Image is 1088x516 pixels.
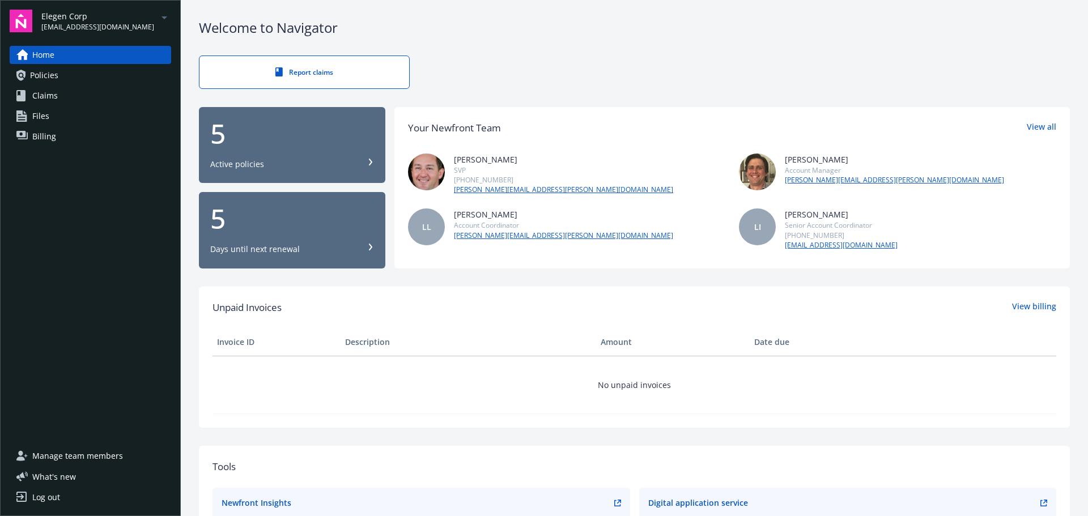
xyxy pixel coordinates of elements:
span: Files [32,107,49,125]
button: What's new [10,471,94,483]
span: Home [32,46,54,64]
span: LL [422,221,431,233]
a: Report claims [199,56,410,89]
div: Your Newfront Team [408,121,501,135]
span: Claims [32,87,58,105]
a: [PERSON_NAME][EMAIL_ADDRESS][PERSON_NAME][DOMAIN_NAME] [454,185,673,195]
span: Billing [32,127,56,146]
div: [PERSON_NAME] [785,153,1004,165]
span: LI [754,221,761,233]
a: Billing [10,127,171,146]
td: No unpaid invoices [212,356,1056,413]
span: Policies [30,66,58,84]
a: View all [1027,121,1056,135]
a: [PERSON_NAME][EMAIL_ADDRESS][PERSON_NAME][DOMAIN_NAME] [454,231,673,241]
div: [PERSON_NAME] [454,153,673,165]
img: photo [739,153,776,190]
div: Senior Account Coordinator [785,220,898,230]
div: [PERSON_NAME] [785,208,898,220]
button: 5Active policies [199,107,385,184]
a: [PERSON_NAME][EMAIL_ADDRESS][PERSON_NAME][DOMAIN_NAME] [785,175,1004,185]
th: Invoice ID [212,329,341,356]
th: Date due [750,329,878,356]
a: Files [10,107,171,125]
img: photo [408,153,445,190]
div: [PHONE_NUMBER] [785,231,898,240]
a: [EMAIL_ADDRESS][DOMAIN_NAME] [785,240,898,250]
a: Home [10,46,171,64]
span: [EMAIL_ADDRESS][DOMAIN_NAME] [41,22,154,32]
div: Digital application service [648,497,748,509]
div: Log out [32,488,60,506]
div: Account Manager [785,165,1004,175]
div: Tools [212,459,1056,474]
div: 5 [210,120,374,147]
div: SVP [454,165,673,175]
img: navigator-logo.svg [10,10,32,32]
span: What ' s new [32,471,76,483]
div: 5 [210,205,374,232]
div: Days until next renewal [210,244,300,255]
button: 5Days until next renewal [199,192,385,268]
th: Description [341,329,596,356]
div: Report claims [222,67,386,77]
div: Newfront Insights [222,497,291,509]
div: [PERSON_NAME] [454,208,673,220]
span: Manage team members [32,447,123,465]
a: View billing [1012,300,1056,315]
button: Elegen Corp[EMAIL_ADDRESS][DOMAIN_NAME]arrowDropDown [41,10,171,32]
a: Claims [10,87,171,105]
div: [PHONE_NUMBER] [454,175,673,185]
a: Policies [10,66,171,84]
th: Amount [596,329,750,356]
div: Active policies [210,159,264,170]
div: Account Coordinator [454,220,673,230]
span: Unpaid Invoices [212,300,282,315]
span: Elegen Corp [41,10,154,22]
a: arrowDropDown [158,10,171,24]
a: Manage team members [10,447,171,465]
div: Welcome to Navigator [199,18,1070,37]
